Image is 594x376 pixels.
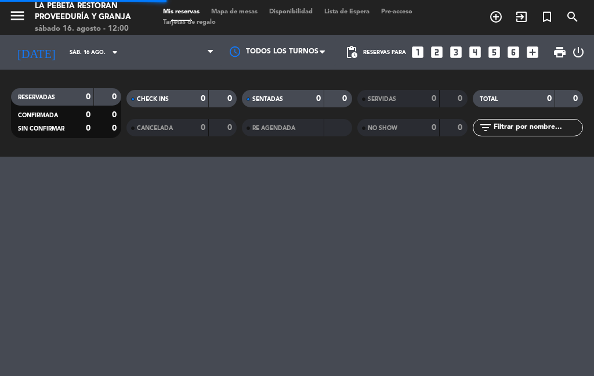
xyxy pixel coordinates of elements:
strong: 0 [112,111,119,119]
strong: 0 [112,93,119,101]
strong: 0 [112,124,119,132]
span: CHECK INS [137,96,169,102]
span: SIN CONFIRMAR [18,126,64,132]
strong: 0 [316,95,321,103]
input: Filtrar por nombre... [492,121,582,134]
strong: 0 [573,95,580,103]
strong: 0 [201,124,205,132]
strong: 0 [458,124,465,132]
span: NO SHOW [368,125,397,131]
strong: 0 [86,93,90,101]
span: pending_actions [345,45,358,59]
span: Lista de Espera [318,9,375,15]
span: Mapa de mesas [205,9,263,15]
span: RESERVADAS [18,95,55,100]
span: SENTADAS [252,96,283,102]
i: looks_6 [506,45,521,60]
i: looks_3 [448,45,463,60]
span: CANCELADA [137,125,173,131]
i: turned_in_not [540,10,554,24]
i: looks_two [429,45,444,60]
span: Reservas para [363,49,406,56]
span: WALK IN [509,7,534,27]
span: Pre-acceso [375,9,418,15]
span: Mis reservas [157,9,205,15]
span: Reserva especial [534,7,560,27]
span: TOTAL [480,96,498,102]
span: Disponibilidad [263,9,318,15]
i: looks_5 [487,45,502,60]
strong: 0 [547,95,552,103]
i: arrow_drop_down [108,45,122,59]
i: looks_one [410,45,425,60]
strong: 0 [201,95,205,103]
i: power_settings_new [571,45,585,59]
span: CONFIRMADA [18,113,58,118]
strong: 0 [227,124,234,132]
i: [DATE] [9,41,64,64]
span: BUSCAR [560,7,585,27]
strong: 0 [458,95,465,103]
strong: 0 [227,95,234,103]
strong: 0 [86,124,90,132]
i: looks_4 [468,45,483,60]
span: RESERVAR MESA [483,7,509,27]
i: add_box [525,45,540,60]
span: Tarjetas de regalo [157,19,222,26]
strong: 0 [86,111,90,119]
div: sábado 16. agosto - 12:00 [35,23,140,35]
button: menu [9,7,26,28]
span: print [553,45,567,59]
i: menu [9,7,26,24]
i: add_circle_outline [489,10,503,24]
span: SERVIDAS [368,96,396,102]
i: exit_to_app [515,10,528,24]
strong: 0 [342,95,349,103]
strong: 0 [432,124,436,132]
i: search [566,10,579,24]
i: filter_list [479,121,492,135]
strong: 0 [432,95,436,103]
div: LA PEBETA Restorán Proveeduría y Granja [35,1,140,23]
div: LOG OUT [571,35,585,70]
span: RE AGENDADA [252,125,295,131]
